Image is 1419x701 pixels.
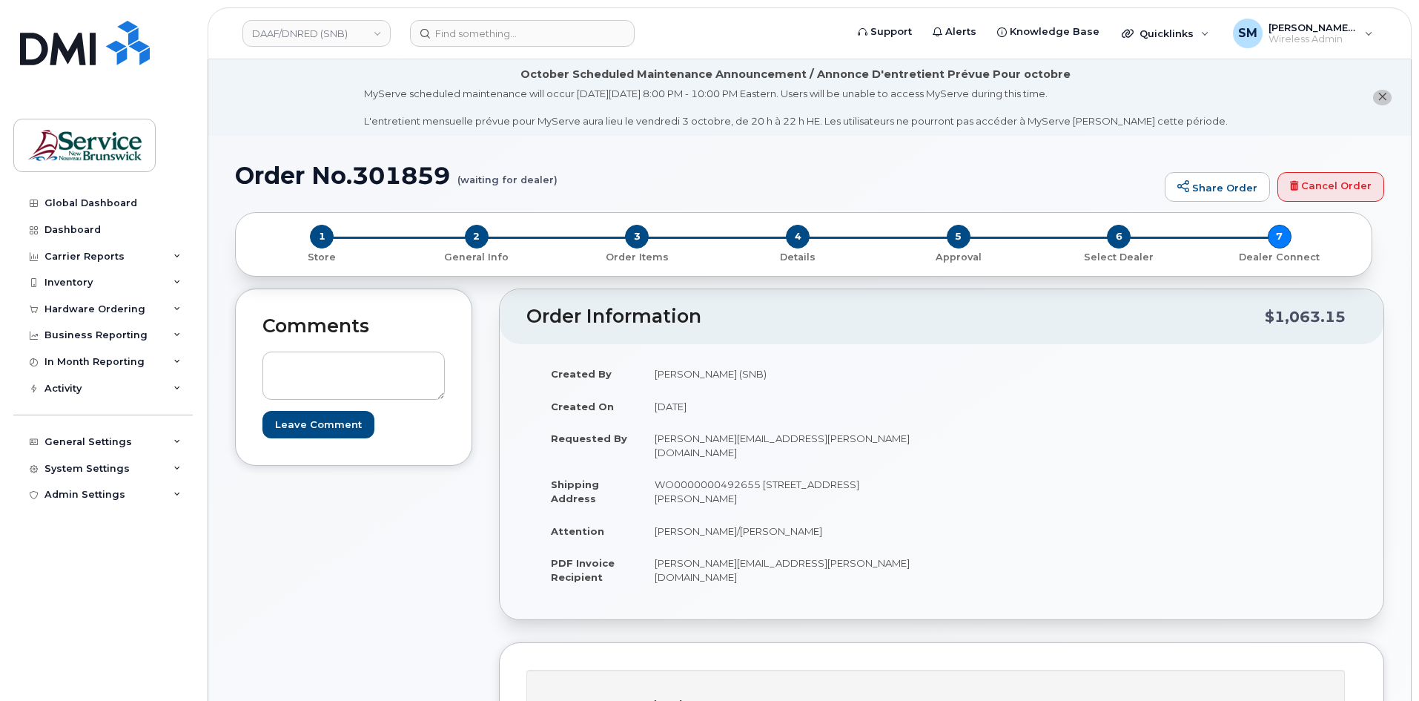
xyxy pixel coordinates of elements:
a: 3 Order Items [557,249,718,264]
span: 4 [786,225,810,249]
p: Select Dealer [1045,251,1194,264]
button: close notification [1373,90,1392,105]
h2: Comments [262,316,445,337]
strong: Requested By [551,432,627,444]
a: 1 Store [248,249,397,264]
strong: PDF Invoice Recipient [551,557,615,583]
a: 4 Details [718,249,879,264]
a: Share Order [1165,172,1270,202]
p: Store [254,251,391,264]
strong: Shipping Address [551,478,599,504]
p: General Info [403,251,552,264]
strong: Attention [551,525,604,537]
div: $1,063.15 [1265,303,1346,331]
h1: Order No.301859 [235,162,1157,188]
p: Order Items [563,251,712,264]
h2: Order Information [526,306,1265,327]
input: Leave Comment [262,411,374,438]
div: October Scheduled Maintenance Announcement / Annonce D'entretient Prévue Pour octobre [520,67,1071,82]
a: 6 Select Dealer [1039,249,1200,264]
div: MyServe scheduled maintenance will occur [DATE][DATE] 8:00 PM - 10:00 PM Eastern. Users will be u... [364,87,1228,128]
span: 1 [310,225,334,249]
td: WO0000000492655 [STREET_ADDRESS][PERSON_NAME] [641,468,930,514]
span: 3 [625,225,649,249]
span: 5 [947,225,970,249]
strong: Created By [551,368,612,380]
span: 6 [1107,225,1131,249]
p: Approval [884,251,1033,264]
td: [PERSON_NAME][EMAIL_ADDRESS][PERSON_NAME][DOMAIN_NAME] [641,547,930,593]
a: 5 Approval [878,249,1039,264]
strong: Created On [551,401,614,412]
span: 2 [465,225,489,249]
p: Details [724,251,873,264]
a: Cancel Order [1277,172,1384,202]
td: [PERSON_NAME] (SNB) [641,358,930,390]
td: [PERSON_NAME]/[PERSON_NAME] [641,515,930,547]
td: [PERSON_NAME][EMAIL_ADDRESS][PERSON_NAME][DOMAIN_NAME] [641,422,930,468]
a: 2 General Info [397,249,558,264]
small: (waiting for dealer) [457,162,558,185]
td: [DATE] [641,390,930,423]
